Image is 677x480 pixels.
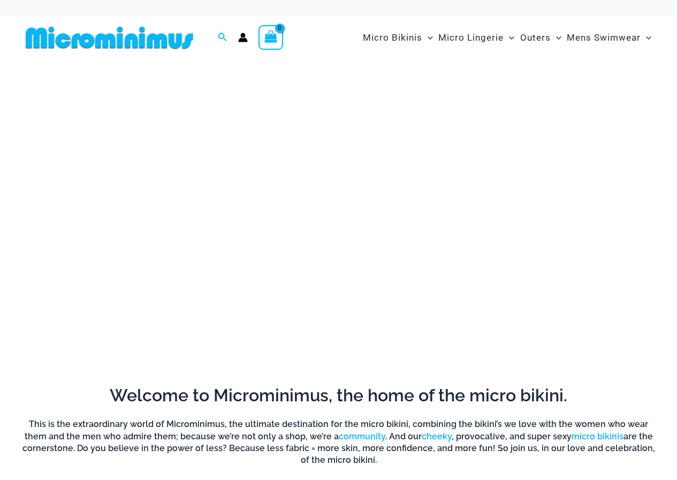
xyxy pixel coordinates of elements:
[360,21,436,54] a: Micro BikinisMenu ToggleMenu Toggle
[572,431,623,441] a: micro bikinis
[218,31,227,44] a: Search icon link
[258,25,283,50] a: View Shopping Cart, empty
[641,24,651,51] span: Menu Toggle
[567,24,641,51] span: Mens Swimwear
[359,20,656,56] nav: Site Navigation
[518,21,564,54] a: OutersMenu ToggleMenu Toggle
[21,418,656,467] h6: This is the extraordinary world of Microminimus, the ultimate destination for the micro bikini, c...
[520,24,551,51] span: Outers
[21,384,656,407] h2: Welcome to Microminimus, the home of the micro bikini.
[363,24,422,51] span: Micro Bikinis
[504,24,514,51] span: Menu Toggle
[564,21,654,54] a: Mens SwimwearMenu ToggleMenu Toggle
[238,33,248,42] a: Account icon link
[436,21,517,54] a: Micro LingerieMenu ToggleMenu Toggle
[422,24,433,51] span: Menu Toggle
[438,24,504,51] span: Micro Lingerie
[422,431,452,441] a: cheeky
[21,26,197,50] img: MM SHOP LOGO FLAT
[551,24,561,51] span: Menu Toggle
[339,431,385,441] a: community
